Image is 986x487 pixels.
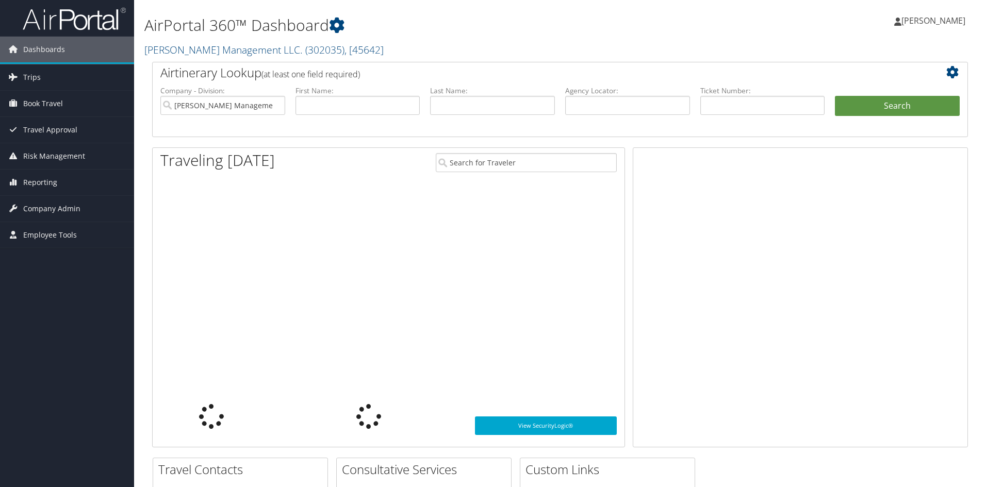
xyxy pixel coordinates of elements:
[475,416,617,435] a: View SecurityLogic®
[23,37,65,62] span: Dashboards
[144,14,699,36] h1: AirPortal 360™ Dashboard
[23,64,41,90] span: Trips
[342,461,511,478] h2: Consultative Services
[261,69,360,80] span: (at least one field required)
[144,43,384,57] a: [PERSON_NAME] Management LLC.
[23,7,126,31] img: airportal-logo.png
[160,86,285,96] label: Company - Division:
[436,153,617,172] input: Search for Traveler
[700,86,825,96] label: Ticket Number:
[894,5,976,36] a: [PERSON_NAME]
[160,64,892,81] h2: Airtinerary Lookup
[525,461,695,478] h2: Custom Links
[23,117,77,143] span: Travel Approval
[305,43,344,57] span: ( 302035 )
[23,222,77,248] span: Employee Tools
[23,170,57,195] span: Reporting
[23,196,80,222] span: Company Admin
[295,86,420,96] label: First Name:
[344,43,384,57] span: , [ 45642 ]
[901,15,965,26] span: [PERSON_NAME]
[158,461,327,478] h2: Travel Contacts
[565,86,690,96] label: Agency Locator:
[835,96,960,116] button: Search
[160,149,275,171] h1: Traveling [DATE]
[23,143,85,169] span: Risk Management
[430,86,555,96] label: Last Name:
[23,91,63,116] span: Book Travel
